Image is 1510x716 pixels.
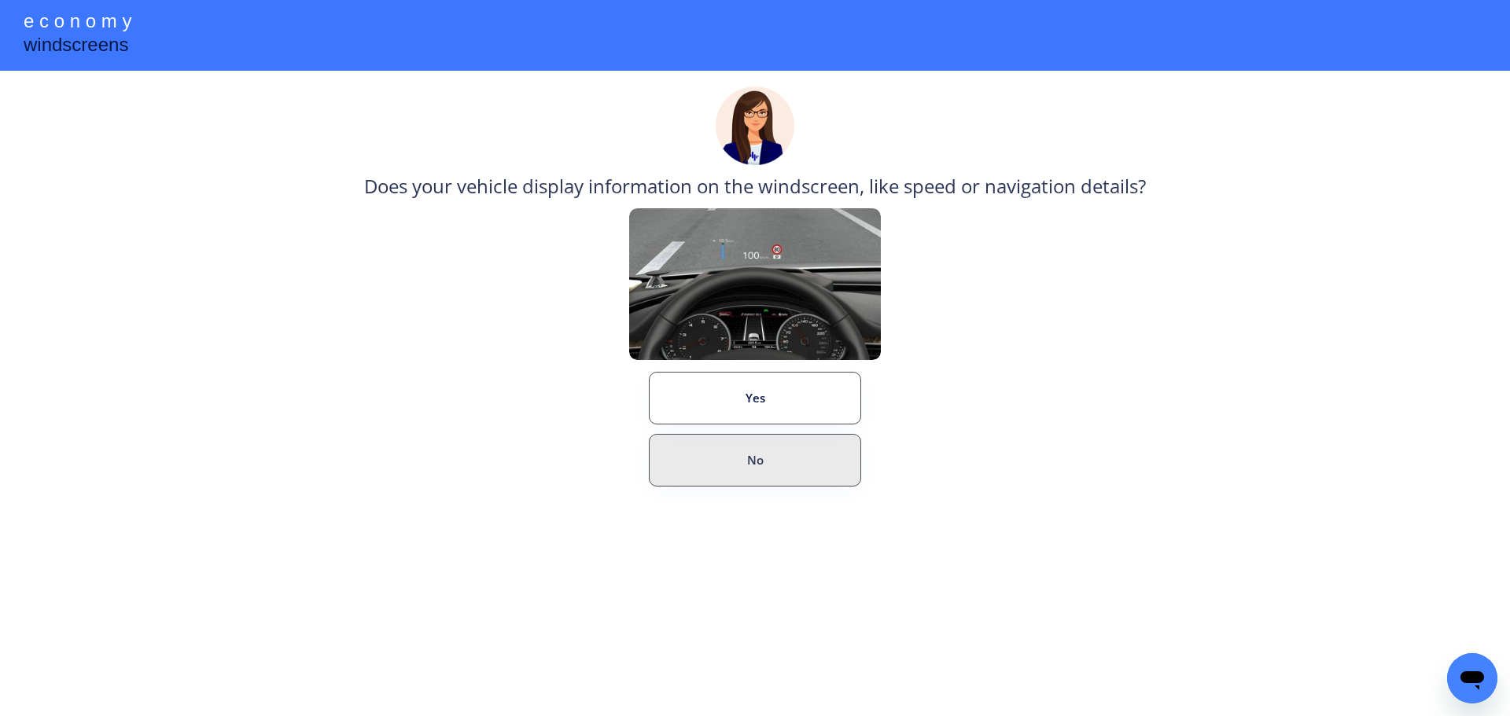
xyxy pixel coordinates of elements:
div: e c o n o m y [24,8,131,38]
img: Example%20Heads%20Up%20Display.jpeg [629,208,881,360]
button: Yes [649,372,861,424]
div: windscreens [24,31,128,62]
button: No [649,434,861,487]
div: Does your vehicle display information on the windscreen, like speed or navigation details? [364,173,1146,208]
iframe: Button to launch messaging window [1447,653,1497,703]
img: madeline.png [716,86,794,165]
